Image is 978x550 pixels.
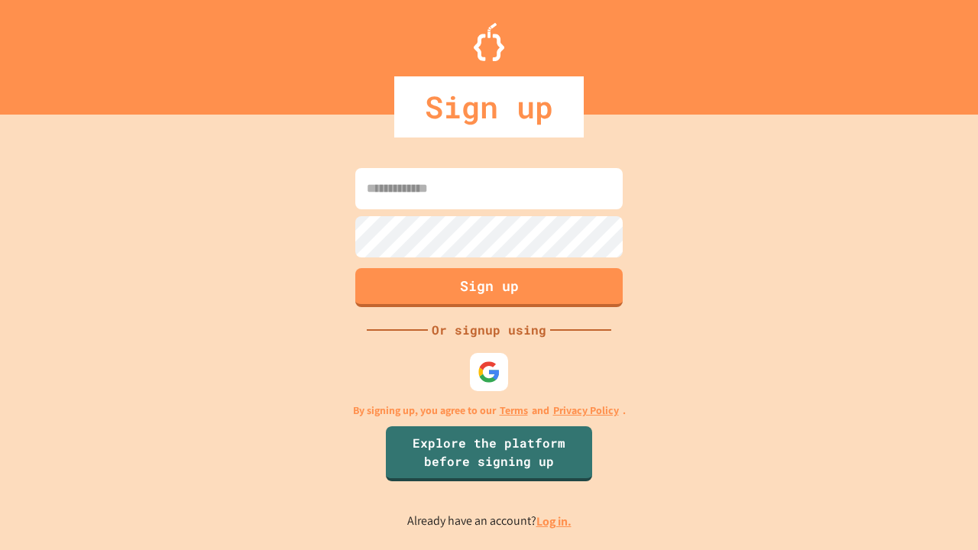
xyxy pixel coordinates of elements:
[407,512,572,531] p: Already have an account?
[500,403,528,419] a: Terms
[428,321,550,339] div: Or signup using
[394,76,584,137] div: Sign up
[474,23,504,61] img: Logo.svg
[536,513,572,529] a: Log in.
[851,422,963,487] iframe: chat widget
[478,361,500,383] img: google-icon.svg
[353,403,626,419] p: By signing up, you agree to our and .
[553,403,619,419] a: Privacy Policy
[386,426,592,481] a: Explore the platform before signing up
[914,489,963,535] iframe: chat widget
[355,268,623,307] button: Sign up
